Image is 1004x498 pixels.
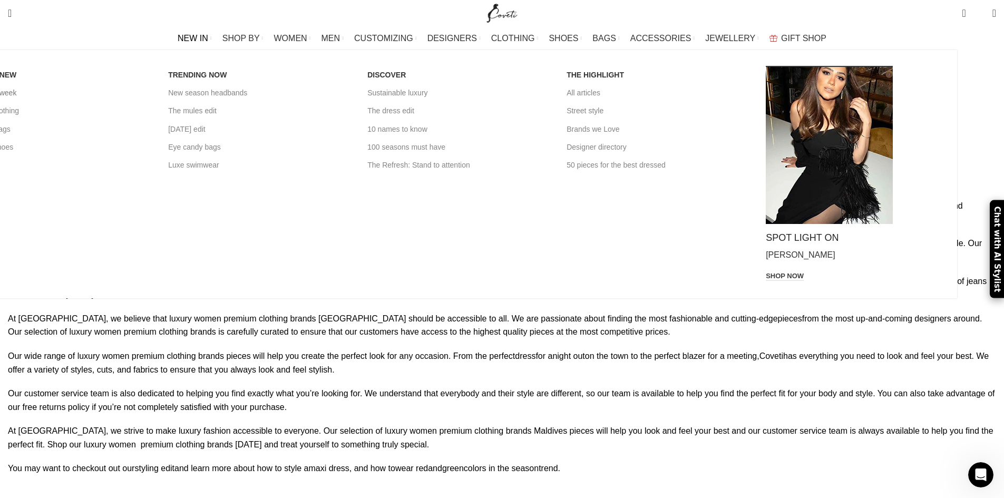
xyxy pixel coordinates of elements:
[168,138,352,156] a: Eye candy bags
[395,464,428,473] a: wear red
[8,462,996,475] p: You may want to checkout out our and learn more about how to style a , and how to and colors in t...
[8,387,996,414] p: Our customer service team is also dedicated to helping you find exactly what you’re looking for. ...
[567,156,750,174] a: 50 pieces for the best dressed
[3,3,17,24] a: Search
[274,28,311,49] a: WOMEN
[766,272,804,281] a: Shop now
[976,11,984,18] span: 0
[567,138,750,156] a: Designer directory
[766,66,893,224] img: New in mega menu Coveti
[974,3,984,24] div: My Wishlist
[539,464,560,473] a: trend.
[592,28,619,49] a: BAGS
[367,120,551,138] a: 10 names to know
[168,102,352,120] a: The mules edit
[8,424,996,451] p: At [GEOGRAPHIC_DATA], we strive to make luxury fashion accessible to everyone. Our selection of l...
[178,33,208,43] span: NEW IN
[567,84,750,102] a: All articles
[178,28,212,49] a: NEW IN
[442,464,464,473] a: green
[567,120,750,138] a: Brands we Love
[321,33,340,43] span: MEN
[354,28,417,49] a: CUSTOMIZING
[968,462,993,487] iframe: Intercom live chat
[222,33,260,43] span: SHOP BY
[354,33,413,43] span: CUSTOMIZING
[630,28,695,49] a: ACCESSORIES
[769,28,826,49] a: GIFT SHOP
[630,33,691,43] span: ACCESSORIES
[766,232,949,244] h4: SPOT LIGHT ON
[759,351,783,360] a: Coveti
[515,351,535,360] a: dress
[491,28,539,49] a: CLOTHING
[957,3,971,24] a: 0
[274,33,307,43] span: WOMEN
[427,28,481,49] a: DESIGNERS
[778,314,802,323] a: pieces
[552,351,584,360] a: night out
[549,33,578,43] span: SHOES
[567,70,624,80] span: THE HIGHLIGHT
[367,138,551,156] a: 100 seasons must have
[168,156,352,174] a: Luxe swimwear
[8,349,996,376] p: Our wide range of luxury women premium clothing brands pieces will help you create the perfect lo...
[367,84,551,102] a: Sustainable luxury
[8,312,996,339] p: At [GEOGRAPHIC_DATA], we believe that luxury women premium clothing brands [GEOGRAPHIC_DATA] shou...
[222,28,264,49] a: SHOP BY
[367,70,406,80] span: DISCOVER
[491,33,535,43] span: CLOTHING
[567,102,750,120] a: Street style
[367,156,551,174] a: The Refresh: Stand to attention
[134,464,174,473] a: styling edit
[769,35,777,42] img: GiftBag
[168,120,352,138] a: [DATE] edit
[549,28,582,49] a: SHOES
[367,102,551,120] a: The dress edit
[484,8,520,17] a: Site logo
[308,464,349,473] a: maxi dress
[705,28,759,49] a: JEWELLERY
[427,33,477,43] span: DESIGNERS
[592,33,616,43] span: BAGS
[705,33,755,43] span: JEWELLERY
[3,28,1001,49] div: Main navigation
[781,33,826,43] span: GIFT SHOP
[766,249,949,261] p: [PERSON_NAME]
[963,5,971,13] span: 0
[168,84,352,102] a: New season headbands
[168,70,227,80] span: TRENDING NOW
[321,28,344,49] a: MEN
